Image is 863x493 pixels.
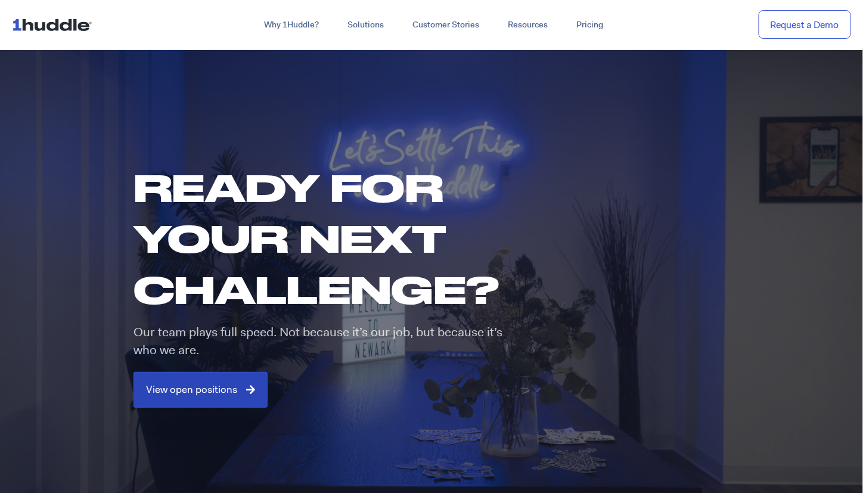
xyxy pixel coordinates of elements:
a: Request a Demo [759,10,851,39]
h1: Ready for your next challenge? [134,162,524,315]
p: Our team plays full speed. Not because it’s our job, but because it’s who we are. [134,324,516,359]
a: Why 1Huddle? [250,14,333,36]
a: Customer Stories [398,14,493,36]
img: ... [12,13,97,36]
a: View open positions [134,372,268,408]
a: Pricing [562,14,617,36]
a: Solutions [333,14,398,36]
a: Resources [493,14,562,36]
span: View open positions [146,385,237,395]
